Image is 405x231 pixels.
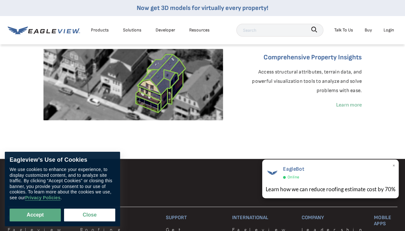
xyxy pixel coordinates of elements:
div: Login [384,26,394,34]
div: Eagleview’s Use of Cookies [10,157,115,164]
img: EagleBot [265,166,279,179]
a: Now get 3D models for virtually every property! [137,4,268,12]
span: × [392,161,395,171]
a: Privacy Policies [25,195,60,201]
div: Resources [189,26,210,34]
a: Learn more [336,101,362,107]
div: Solutions [123,26,142,34]
h3: International [232,215,294,221]
img: EagleView Property Graph [43,49,223,120]
a: Buy [365,26,372,34]
div: Learn how we can reduce roofing estimate cost by 70% [265,185,395,193]
h6: Comprehensive Property Insights [238,52,362,63]
h3: Company [302,215,366,221]
div: We use cookies to enhance your experience, to display customized content, and to analyze site tra... [10,167,115,201]
h3: Mobile Apps [374,215,397,227]
input: Search [236,24,323,37]
a: Developer [156,26,175,34]
button: Close [64,209,115,221]
span: Online [287,174,299,181]
div: Products [91,26,109,34]
button: Accept [10,209,61,221]
h3: Support [166,215,224,221]
span: EagleBot [283,166,304,172]
div: Talk To Us [334,26,353,34]
p: Access structural attributes, terrain data, and powerful visualization tools to analyze and solve... [238,68,362,95]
